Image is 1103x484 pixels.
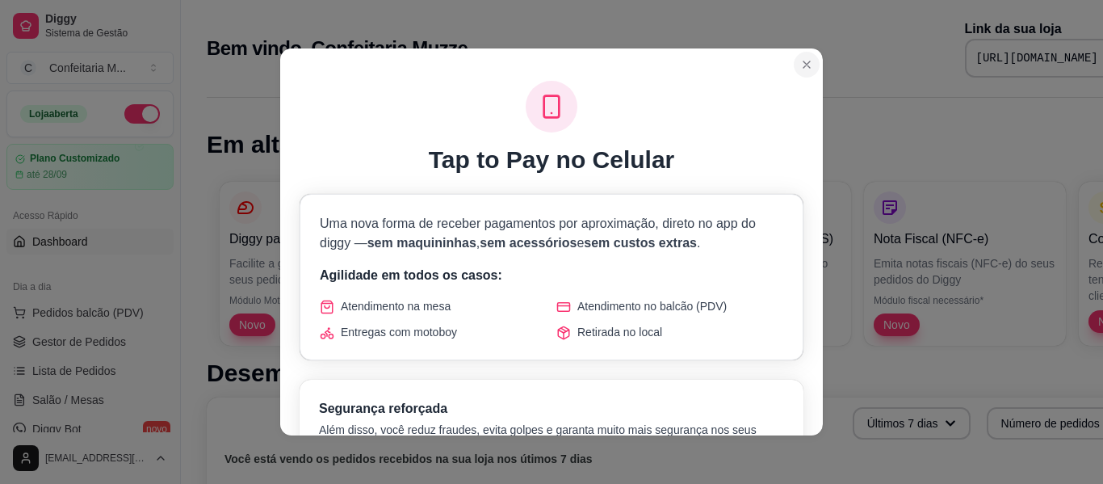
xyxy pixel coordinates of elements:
button: Close [794,52,820,78]
span: Atendimento na mesa [341,298,451,314]
p: Além disso, você reduz fraudes, evita golpes e garanta muito mais segurança nos seus recebimentos... [319,422,784,470]
span: Atendimento no balcão (PDV) [577,298,727,314]
h1: Tap to Pay no Celular [429,145,675,175]
span: sem custos extras [584,236,697,250]
h3: Segurança reforçada [319,399,784,419]
span: sem acessórios [480,236,577,250]
p: Agilidade em todos os casos: [320,266,783,285]
span: Entregas com motoboy [341,324,457,340]
p: Uma nova forma de receber pagamentos por aproximação, direto no app do diggy — , e . [320,214,783,253]
span: Retirada no local [577,324,662,340]
span: sem maquininhas [367,236,476,250]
